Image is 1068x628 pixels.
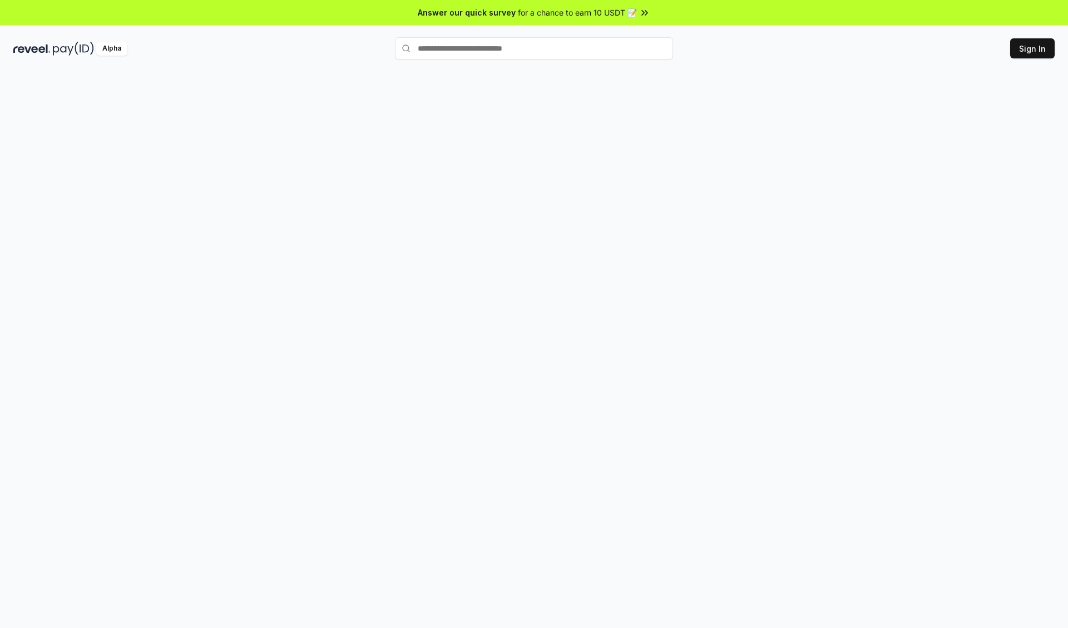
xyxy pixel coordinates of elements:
div: Alpha [96,42,127,56]
img: pay_id [53,42,94,56]
span: for a chance to earn 10 USDT 📝 [518,7,637,18]
img: reveel_dark [13,42,51,56]
button: Sign In [1010,38,1055,58]
span: Answer our quick survey [418,7,516,18]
